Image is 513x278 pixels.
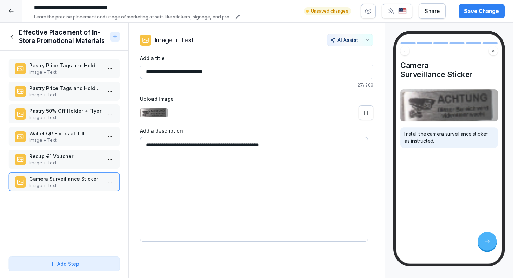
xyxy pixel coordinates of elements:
button: AI Assist [327,34,373,46]
p: 27 / 200 [140,82,373,88]
label: Upload Image [140,95,373,103]
p: Wallet QR Flyers at Till [29,130,102,137]
h1: Effective Placement of In-Store Promotional Materials [19,28,107,45]
img: Image and Text preview image [400,89,498,121]
label: Add a title [140,54,373,62]
p: Camera Surveillance Sticker [29,175,102,182]
div: Pastry Price Tags and HoldersImage + Text [8,82,120,101]
img: us.svg [398,8,407,15]
p: Image + Text [29,69,102,75]
p: Pastry 50% Off Holder + Flyer [29,107,102,114]
div: Wallet QR Flyers at TillImage + Text [8,127,120,146]
p: Pastry Price Tags and Holders [29,84,102,92]
button: Share [419,3,446,19]
p: Image + Text [155,35,194,45]
div: Pastry 50% Off Holder + FlyerImage + Text [8,104,120,123]
p: Image + Text [29,137,102,143]
label: Add a description [140,127,373,134]
div: Share [425,7,440,15]
p: Install the camera surveillance sticker as instructed. [404,131,493,145]
p: Image + Text [29,114,102,121]
p: Unsaved changes [311,8,348,14]
p: Image + Text [29,160,102,166]
button: Save Change [459,4,505,18]
div: Pastry Price Tags and HoldersImage + Text [8,59,120,78]
div: Save Change [464,7,499,15]
div: AI Assist [330,37,370,43]
img: bhnx67rb5vbutdnumts2k3l5.png [140,108,168,117]
p: Recup €1 Voucher [29,152,102,160]
div: Add Step [49,260,79,268]
div: Recup €1 VoucherImage + Text [8,150,120,169]
p: Pastry Price Tags and Holders [29,62,102,69]
h4: Camera Surveillance Sticker [400,61,498,79]
p: Image + Text [29,182,102,189]
p: Learn the precise placement and usage of marketing assets like stickers, signage, and promotional... [34,14,233,21]
div: Camera Surveillance StickerImage + Text [8,172,120,191]
p: Image + Text [29,92,102,98]
button: Add Step [8,256,120,271]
